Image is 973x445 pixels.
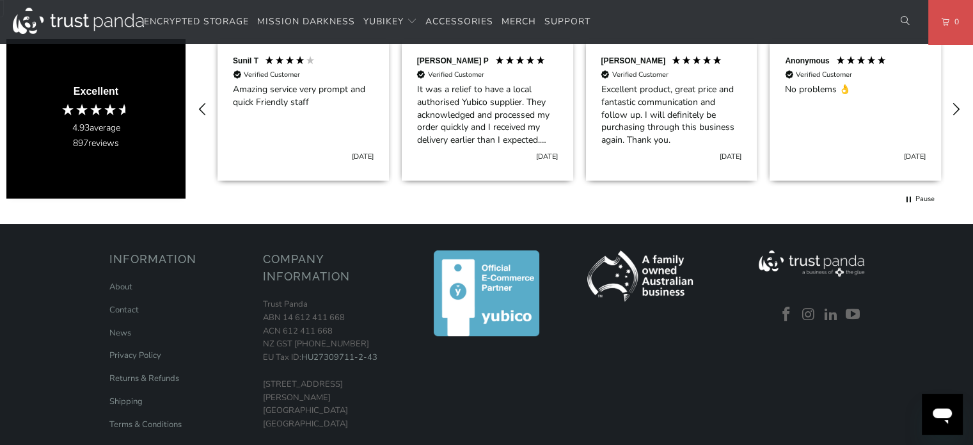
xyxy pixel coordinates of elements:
[109,281,132,293] a: About
[264,55,319,69] div: 4 Stars
[301,352,377,363] a: HU27309711-2-43
[109,350,161,361] a: Privacy Policy
[949,15,960,29] span: 0
[74,85,118,99] div: Excellent
[263,298,404,431] p: Trust Panda ABN 14 612 411 668 ACN 612 411 668 NZ GST [PHONE_NUMBER] EU Tax ID: [STREET_ADDRESS][...
[922,394,963,435] iframe: 启动消息传送窗口的按钮
[777,307,796,323] a: Trust Panda Australia on Facebook
[799,307,818,323] a: Trust Panda Australia on Instagram
[257,15,355,28] span: Mission Darkness
[502,15,536,28] span: Merch
[536,152,558,161] div: [DATE]
[73,137,88,149] span: 897
[72,122,90,134] span: 4.93
[233,56,258,67] div: Sunil T
[544,15,590,28] span: Support
[395,39,580,181] div: Review by Darrin P, 5 out of 5 stars
[211,39,395,181] div: Review by Sunil T, 4 out of 5 stars
[144,7,249,37] a: Encrypted Storage
[502,7,536,37] a: Merch
[844,307,863,323] a: Trust Panda Australia on YouTube
[73,137,119,150] div: reviews
[144,15,249,28] span: Encrypted Storage
[544,7,590,37] a: Support
[211,26,947,193] div: Customer reviews
[363,7,417,37] summary: YubiKey
[835,55,890,69] div: 5 Stars
[425,15,493,28] span: Accessories
[244,70,300,79] div: Verified Customer
[109,419,182,430] a: Terms & Conditions
[417,56,489,67] div: [PERSON_NAME] P
[904,152,926,161] div: [DATE]
[671,55,725,69] div: 5 Stars
[144,7,590,37] nav: Translation missing: en.navigation.header.main_nav
[417,83,558,146] div: It was a relief to have a local authorised Yubico supplier. They acknowledged and processed my or...
[61,102,131,117] div: 4.93 Stars
[109,304,139,316] a: Contact
[109,373,179,384] a: Returns & Refunds
[601,56,666,67] div: [PERSON_NAME]
[425,7,493,37] a: Accessories
[109,327,131,339] a: News
[940,94,971,125] div: REVIEWS.io Carousel Scroll Right
[109,396,143,407] a: Shipping
[720,152,741,161] div: [DATE]
[601,83,742,146] div: Excellent product, great price and fantastic communication and follow up. I will definitely be pu...
[785,83,926,96] div: No problems 👌
[915,194,935,204] div: Pause
[257,7,355,37] a: Mission Darkness
[186,26,973,193] div: Customer reviews carousel with auto-scroll controls
[494,55,549,69] div: 5 Stars
[72,122,120,134] div: average
[187,94,218,125] div: REVIEWS.io Carousel Scroll Left
[352,152,374,161] div: [DATE]
[363,15,404,28] span: YubiKey
[428,70,484,79] div: Verified Customer
[13,8,144,34] img: Trust Panda Australia
[785,56,829,67] div: Anonymous
[612,70,668,79] div: Verified Customer
[763,39,947,181] div: Review by Anonymous, 5 out of 5 stars
[580,39,764,181] div: Review by GREG J, 5 out of 5 stars
[796,70,852,79] div: Verified Customer
[821,307,841,323] a: Trust Panda Australia on LinkedIn
[233,83,374,108] div: Amazing service very prompt and quick Friendly staff
[905,193,935,205] div: Pause carousel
